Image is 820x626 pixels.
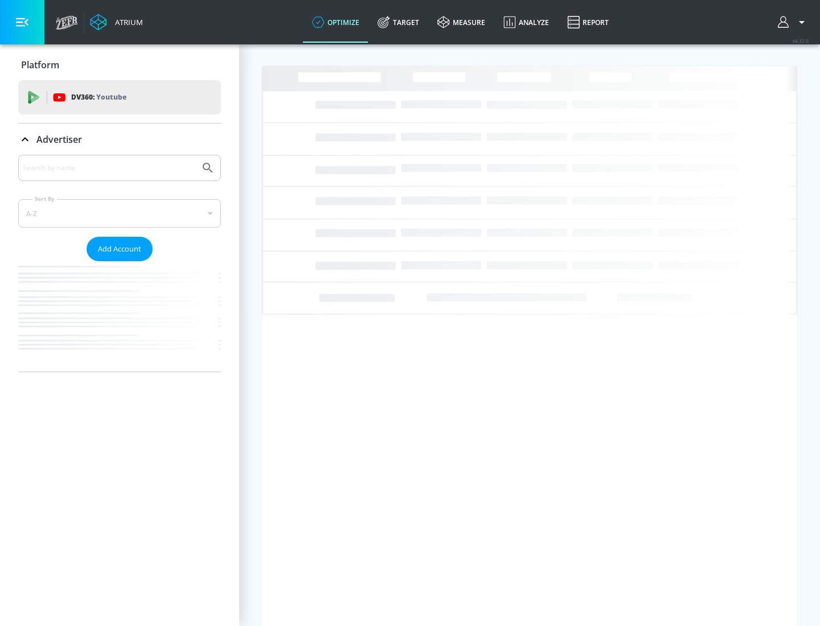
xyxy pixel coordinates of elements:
div: Advertiser [18,155,221,372]
a: Target [368,2,428,43]
span: Add Account [98,242,141,256]
label: Sort By [32,195,57,203]
div: Atrium [110,17,143,27]
a: Analyze [494,2,558,43]
p: Advertiser [36,133,82,146]
input: Search by name [23,160,195,175]
p: DV360: [71,91,126,104]
a: measure [428,2,494,43]
div: DV360: Youtube [18,80,221,114]
button: Add Account [87,237,153,261]
a: Atrium [90,14,143,31]
a: Report [558,2,618,43]
div: Platform [18,49,221,81]
nav: list of Advertiser [18,261,221,372]
div: Advertiser [18,123,221,155]
p: Youtube [96,91,126,103]
span: v 4.32.0 [793,38,809,44]
div: A-Z [18,199,221,228]
a: optimize [303,2,368,43]
p: Platform [21,59,59,71]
